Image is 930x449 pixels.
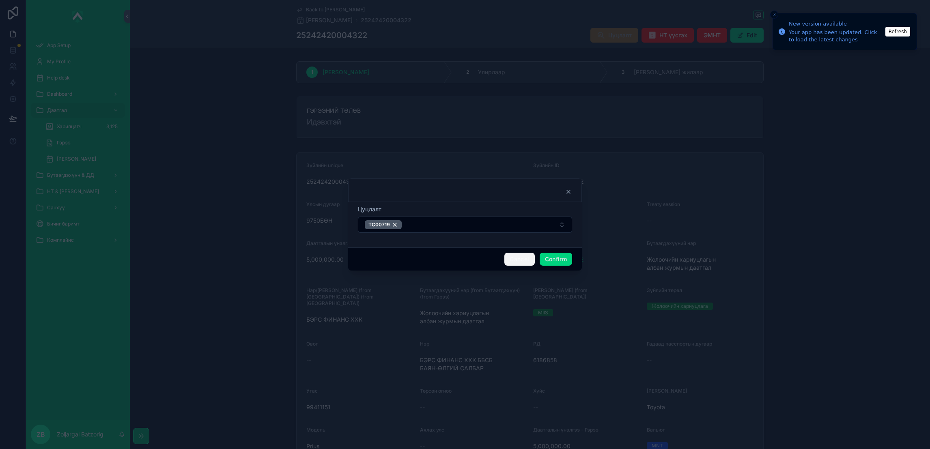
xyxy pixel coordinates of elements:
[540,253,572,266] button: Confirm
[368,221,390,228] span: TC00719
[789,20,883,28] div: New version available
[358,206,381,213] span: Цуцлалт
[365,220,402,229] button: Unselect 1091
[789,29,883,43] div: Your app has been updated. Click to load the latest changes
[358,217,572,233] button: Select Button
[770,11,778,19] button: Close toast
[885,27,910,37] button: Refresh
[504,253,534,266] button: Cancel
